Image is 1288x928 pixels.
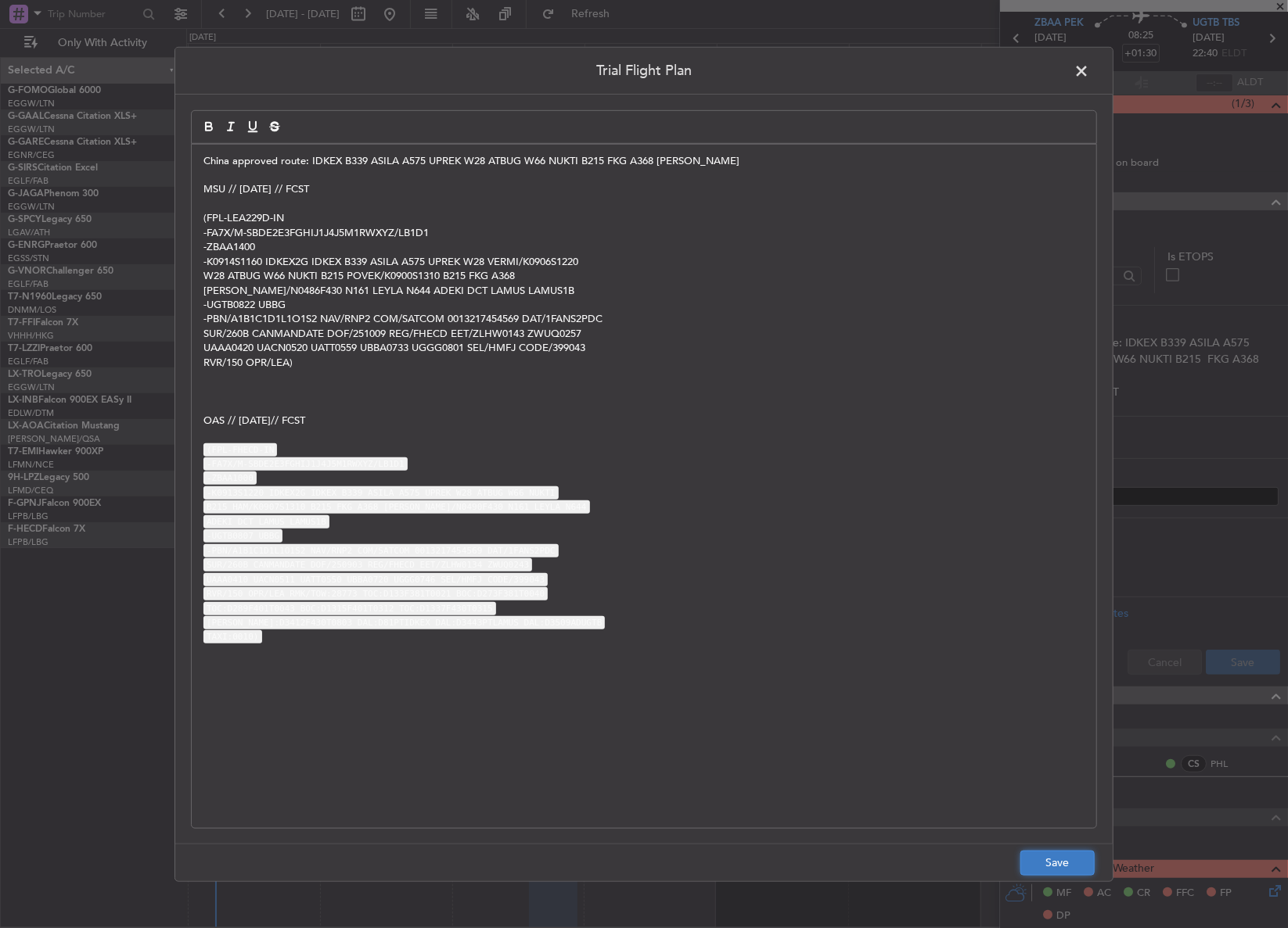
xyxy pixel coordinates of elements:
p: -ZBAA1400 [203,240,1085,254]
p: -PBN/A1B1C1D1L1O1S2 NAV/RNP2 COM/SATCOM 0013217454569 DAT/1FANS2PDC [203,312,1085,326]
p: SUR/260B CANMANDATE DOF/251009 REG/FHECD EET/ZLHW0143 ZWUQ0257 [203,327,1085,341]
p: -K0914S1160 IDKEX2G IDKEX B339 ASILA A575 UPREK W28 VERMI/K0906S1220 [203,255,1085,269]
p: OAS // [DATE]// FCST [203,414,1085,428]
p: -FA7X/M-SBDE2E3FGHIJ1J4J5M1RWXYZ/LB1D1 [203,226,1085,240]
p: W28 ATBUG W66 NUKTI B215 POVEK/K0900S1310 B215 FKG A368 [203,269,1085,283]
p: -UGTB0822 UBBG [203,298,1085,312]
p: RVR/150 OPR/LEA) [203,356,1085,370]
p: [PERSON_NAME]/N0486F430 N161 LEYLA N644 ADEKI DCT LAMUS LAMUS1B [203,283,1085,297]
p: UAAA0420 UACN0520 UATT0559 UBBA0733 UGGG0801 SEL/HMFJ CODE/399043 [203,341,1085,355]
p: (FPL-LEA229D-IN [203,211,1085,225]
